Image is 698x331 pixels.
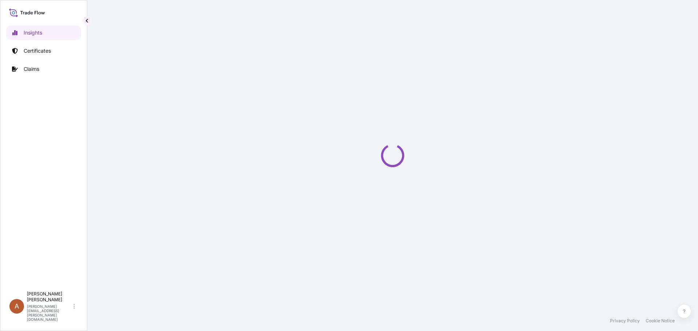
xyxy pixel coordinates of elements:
a: Certificates [6,44,81,58]
a: Cookie Notice [646,318,675,324]
a: Claims [6,62,81,76]
p: [PERSON_NAME] [PERSON_NAME] [27,291,72,303]
p: [PERSON_NAME][EMAIL_ADDRESS][PERSON_NAME][DOMAIN_NAME] [27,304,72,322]
a: Insights [6,25,81,40]
p: Claims [24,65,39,73]
span: A [15,303,19,310]
p: Insights [24,29,42,36]
a: Privacy Policy [610,318,640,324]
p: Certificates [24,47,51,55]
